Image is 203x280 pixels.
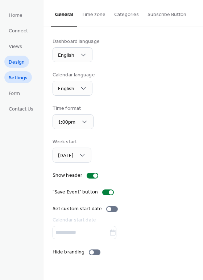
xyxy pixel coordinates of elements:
span: Design [9,59,25,66]
div: Calendar start date [53,216,192,224]
div: Set custom start date [53,205,102,213]
a: Connect [4,24,32,36]
div: Calendar language [53,71,95,79]
span: Form [9,90,20,97]
a: Design [4,56,29,68]
a: Home [4,9,27,21]
span: Settings [9,74,28,82]
a: Settings [4,71,32,83]
div: Dashboard language [53,38,100,45]
span: Views [9,43,22,51]
span: Connect [9,27,28,35]
div: Time format [53,105,92,112]
span: [DATE] [58,151,73,161]
span: Home [9,12,22,19]
span: 1:00pm [58,117,75,127]
a: Contact Us [4,103,38,115]
span: Contact Us [9,105,33,113]
a: Views [4,40,26,52]
a: Form [4,87,24,99]
div: Show header [53,172,82,179]
div: Hide branding [53,248,84,256]
span: English [58,51,74,60]
span: English [58,84,74,94]
div: Week start [53,138,90,146]
div: "Save Event" button [53,188,98,196]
